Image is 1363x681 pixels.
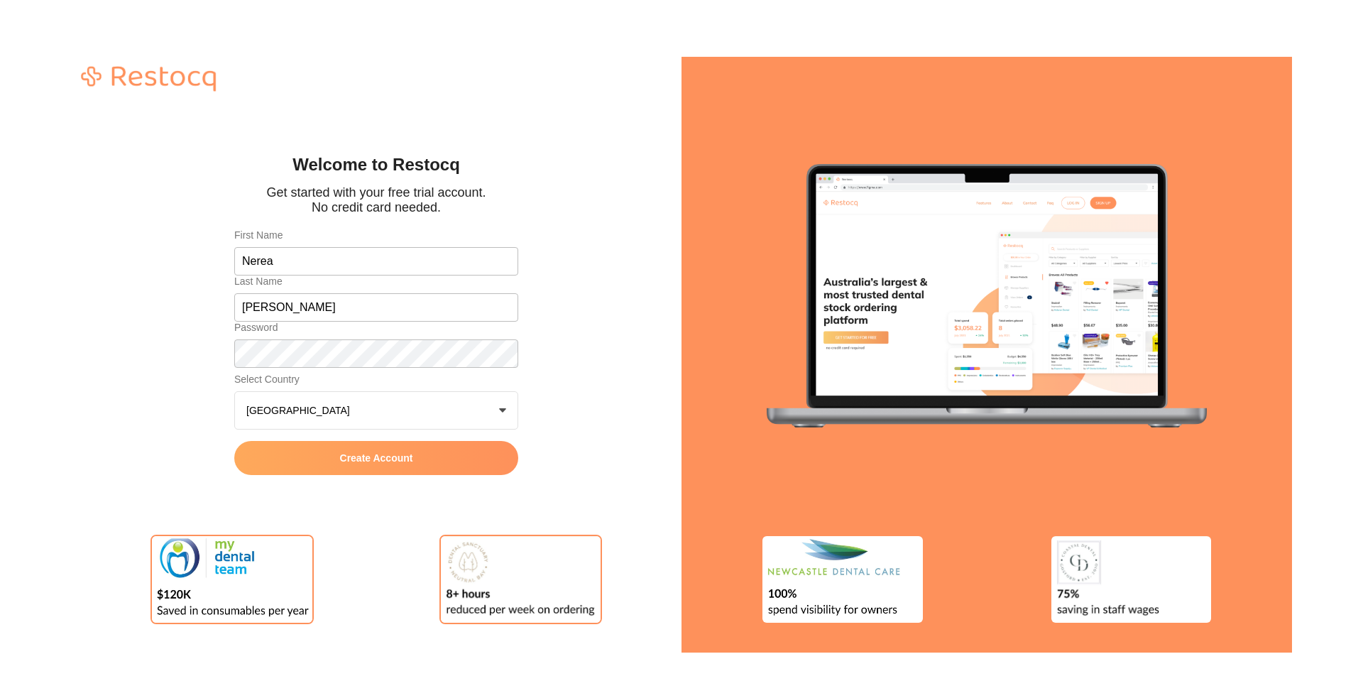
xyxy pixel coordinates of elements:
[71,57,227,97] img: Restocq Logo
[234,276,518,288] label: Last Name
[234,441,518,475] button: Create Account
[1051,536,1212,623] img: Coastal Dental
[441,536,601,623] img: Dental Sanctuary
[246,404,356,417] p: [GEOGRAPHIC_DATA]
[266,185,486,200] p: Get started with your free trial account.
[340,452,413,464] span: Create Account
[266,200,486,215] p: No credit card needed.
[234,229,518,241] label: First Name
[234,322,518,334] label: Password
[762,536,923,623] img: Newcastle Dental Care
[234,391,518,430] button: [GEOGRAPHIC_DATA]
[234,374,518,386] label: Select Country
[152,536,312,623] img: My Dental Team
[266,155,486,175] h1: Welcome to Restocq
[767,164,1207,427] img: Hero Image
